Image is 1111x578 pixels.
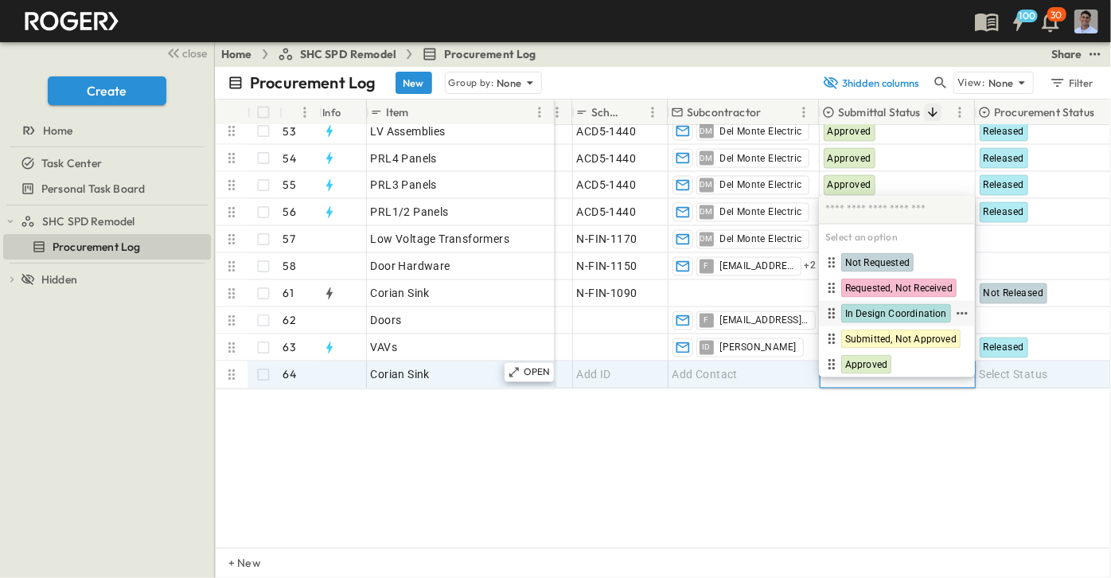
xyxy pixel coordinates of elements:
div: SHC SPD Remodeltest [3,209,211,234]
img: Profile Picture [1074,10,1098,33]
a: Procurement Log [422,46,536,62]
p: + New [228,555,238,571]
button: test [1086,45,1105,64]
p: 57 [283,232,295,248]
span: N-FIN-1150 [577,259,637,275]
a: Personal Task Board [3,178,208,200]
p: 63 [283,340,296,356]
button: 3hidden columns [813,72,928,94]
span: Door Hardware [371,259,450,275]
span: Released [984,342,1024,353]
button: Menu [950,103,969,122]
h6: 100 [1019,10,1036,22]
div: Share [1051,46,1082,62]
span: DM [700,239,713,240]
span: Del Monte Electric [720,206,802,219]
span: Submitted, Not Approved [845,333,957,346]
nav: breadcrumbs [221,46,546,62]
span: Del Monte Electric [720,179,802,192]
a: Task Center [3,152,208,174]
a: SHC SPD Remodel [21,210,208,232]
p: Submittal Status [838,104,921,120]
span: Personal Task Board [41,181,145,197]
button: Sort [924,103,941,121]
p: 30 [1051,9,1062,21]
button: Sort [412,103,430,121]
p: 53 [283,123,296,139]
p: Procurement Status [994,104,1094,120]
button: Filter [1043,72,1098,94]
p: Schedule ID [591,104,622,120]
button: close [160,41,211,64]
button: Menu [295,103,314,122]
div: Info [319,100,367,125]
span: ACD5-1440 [577,123,637,139]
div: Procurement Logtest [3,234,211,260]
div: In Design Coordination [822,304,953,323]
span: Task Center [41,155,102,171]
span: Released [984,153,1024,164]
span: N-FIN-1090 [577,286,637,302]
span: ACD5-1440 [577,178,637,193]
button: Sort [764,103,782,121]
span: Del Monte Electric [720,152,802,165]
p: Subcontractor [687,104,761,120]
p: 58 [283,259,296,275]
span: Not Released [984,288,1044,299]
span: Corian Sink [371,286,430,302]
span: SHC SPD Remodel [42,213,135,229]
button: 100 [1003,7,1035,36]
div: Requested, Not Received [822,279,972,298]
p: Group by: [449,75,494,91]
button: Create [48,76,166,105]
button: Menu [794,103,813,122]
span: VAVs [371,340,398,356]
span: Procurement Log [53,239,141,255]
span: Not Requested [845,256,910,269]
p: None [497,75,522,91]
span: Released [984,207,1024,218]
p: 54 [283,150,296,166]
span: Add ID [577,367,611,383]
span: Select Status [980,367,1048,383]
div: Info [322,90,341,135]
span: N-FIN-1170 [577,232,637,248]
p: View: [957,74,985,92]
span: F [704,320,708,321]
span: ACD5-1440 [577,150,637,166]
p: None [988,75,1014,91]
button: Sort [286,103,303,121]
span: Approved [828,180,871,191]
div: Personal Task Boardtest [3,176,211,201]
button: Sort [626,103,643,121]
span: Del Monte Electric [720,125,802,138]
span: Del Monte Electric [720,233,802,246]
span: LV Assemblies [371,123,446,139]
span: Add Contact [672,367,738,383]
p: 56 [283,205,296,221]
span: ID [702,347,711,348]
p: 64 [283,367,296,383]
span: In Design Coordination [845,307,947,320]
span: Requested, Not Received [845,282,953,295]
a: Procurement Log [3,236,208,258]
div: Submitted, Not Approved [822,330,972,349]
button: Menu [643,103,662,122]
div: Not Requested [822,253,972,272]
a: Home [221,46,252,62]
span: Released [984,126,1024,137]
p: Procurement Log [250,72,376,94]
span: Corian Sink [371,367,430,383]
span: Approved [828,126,871,137]
span: ACD5-1440 [577,205,637,221]
p: Item [386,104,409,120]
button: New [396,72,432,94]
span: Released [984,180,1024,191]
span: Approved [828,153,871,164]
h6: Select an option [819,225,975,250]
div: Filter [1049,74,1094,92]
div: # [279,100,319,125]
